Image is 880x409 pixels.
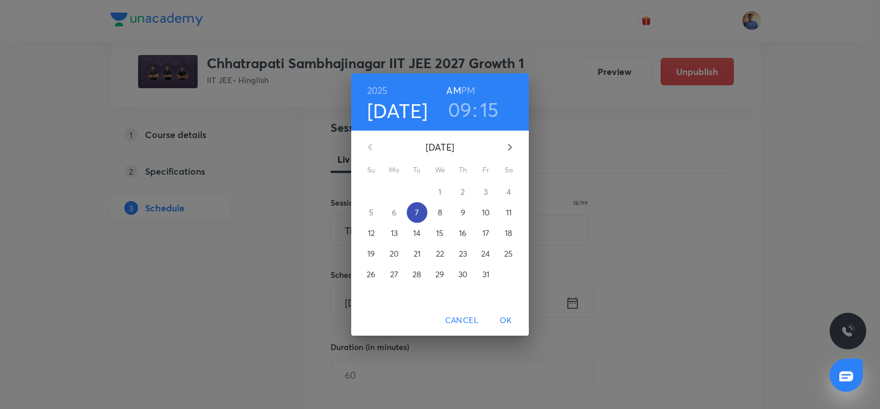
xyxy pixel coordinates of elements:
[453,164,473,176] span: Th
[361,164,382,176] span: Su
[482,207,490,218] p: 10
[390,248,399,259] p: 20
[430,164,450,176] span: We
[476,223,496,243] button: 17
[498,164,519,176] span: Sa
[461,207,465,218] p: 9
[476,243,496,264] button: 24
[476,264,496,285] button: 31
[488,310,524,331] button: OK
[459,227,466,239] p: 16
[436,227,443,239] p: 15
[482,227,489,239] p: 17
[407,243,427,264] button: 21
[430,243,450,264] button: 22
[367,248,375,259] p: 19
[367,99,428,123] button: [DATE]
[415,207,419,218] p: 7
[458,269,467,280] p: 30
[459,248,467,259] p: 23
[498,243,519,264] button: 25
[430,264,450,285] button: 29
[413,227,421,239] p: 14
[435,269,444,280] p: 29
[476,164,496,176] span: Fr
[482,269,489,280] p: 31
[412,269,421,280] p: 28
[414,248,421,259] p: 21
[498,223,519,243] button: 18
[407,264,427,285] button: 28
[505,227,512,239] p: 18
[407,164,427,176] span: Tu
[367,269,375,280] p: 26
[438,207,442,218] p: 8
[361,264,382,285] button: 26
[384,140,496,154] p: [DATE]
[461,82,475,99] button: PM
[453,243,473,264] button: 23
[480,97,499,121] button: 15
[441,310,483,331] button: Cancel
[367,82,388,99] button: 2025
[407,223,427,243] button: 14
[361,243,382,264] button: 19
[448,97,472,121] button: 09
[391,227,398,239] p: 13
[453,264,473,285] button: 30
[446,82,461,99] button: AM
[506,207,512,218] p: 11
[481,248,490,259] p: 24
[504,248,513,259] p: 25
[384,243,404,264] button: 20
[361,223,382,243] button: 12
[407,202,427,223] button: 7
[436,248,444,259] p: 22
[430,223,450,243] button: 15
[430,202,450,223] button: 8
[390,269,398,280] p: 27
[453,202,473,223] button: 9
[384,223,404,243] button: 13
[445,313,478,328] span: Cancel
[498,202,519,223] button: 11
[476,202,496,223] button: 10
[384,164,404,176] span: Mo
[384,264,404,285] button: 27
[473,97,477,121] h3: :
[492,313,520,328] span: OK
[368,227,375,239] p: 12
[453,223,473,243] button: 16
